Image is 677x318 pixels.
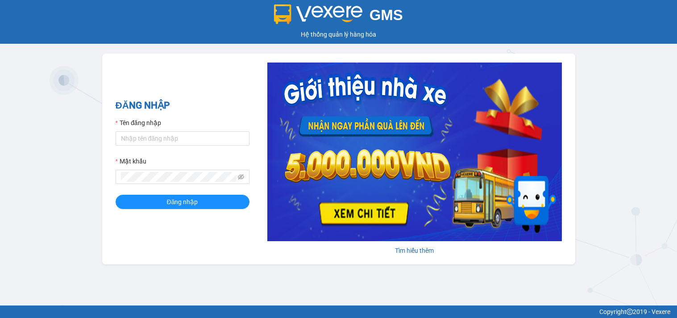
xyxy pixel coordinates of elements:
button: Đăng nhập [116,195,249,209]
img: logo 2 [274,4,362,24]
img: banner-0 [267,63,562,241]
input: Mật khẩu [121,172,236,182]
span: copyright [627,309,633,315]
h2: ĐĂNG NHẬP [116,98,249,113]
label: Tên đăng nhập [116,118,161,128]
div: Hệ thống quản lý hàng hóa [2,29,675,39]
span: GMS [370,7,403,23]
span: Đăng nhập [167,197,198,207]
label: Mật khẩu [116,156,146,166]
a: GMS [274,13,403,21]
div: Tìm hiểu thêm [267,246,562,255]
input: Tên đăng nhập [116,131,249,146]
span: eye-invisible [238,174,244,180]
div: Copyright 2019 - Vexere [7,307,670,317]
